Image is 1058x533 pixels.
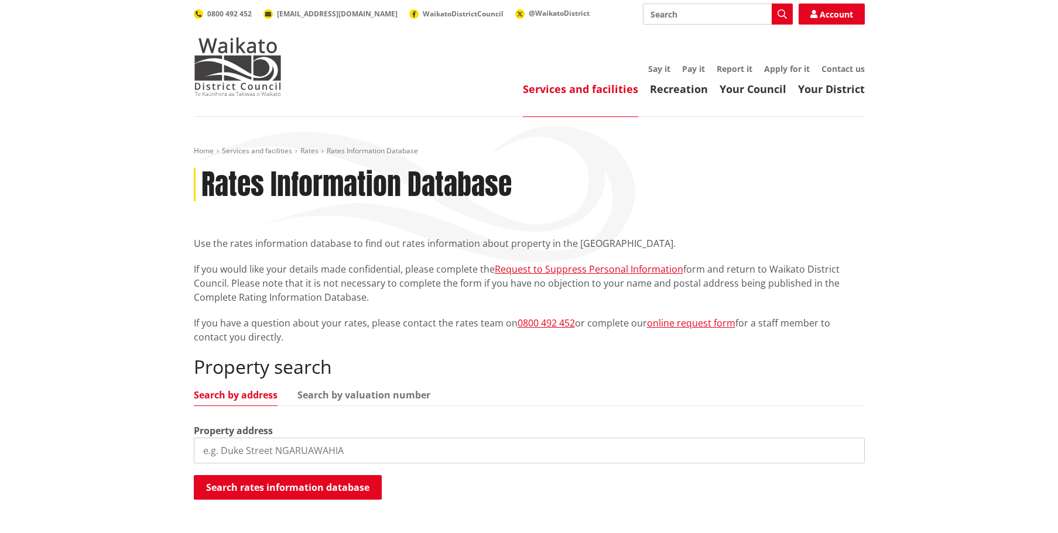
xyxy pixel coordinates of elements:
a: Recreation [650,82,708,96]
h2: Property search [194,356,865,378]
a: Rates [300,146,319,156]
span: Rates Information Database [327,146,418,156]
button: Search rates information database [194,475,382,500]
span: @WaikatoDistrict [529,8,590,18]
a: Home [194,146,214,156]
label: Property address [194,424,273,438]
a: Pay it [682,63,705,74]
a: [EMAIL_ADDRESS][DOMAIN_NAME] [263,9,398,19]
a: 0800 492 452 [194,9,252,19]
img: Waikato District Council - Te Kaunihera aa Takiwaa o Waikato [194,37,282,96]
p: If you have a question about your rates, please contact the rates team on or complete our for a s... [194,316,865,344]
a: Contact us [821,63,865,74]
h1: Rates Information Database [201,168,512,202]
p: If you would like your details made confidential, please complete the form and return to Waikato ... [194,262,865,304]
p: Use the rates information database to find out rates information about property in the [GEOGRAPHI... [194,236,865,250]
a: @WaikatoDistrict [515,8,590,18]
a: Say it [648,63,670,74]
a: Services and facilities [523,82,638,96]
a: Your Council [720,82,786,96]
a: Search by valuation number [297,390,430,400]
a: Report it [717,63,752,74]
input: e.g. Duke Street NGARUAWAHIA [194,438,865,463]
a: Account [799,4,865,25]
a: 0800 492 452 [518,317,575,329]
a: WaikatoDistrictCouncil [409,9,504,19]
input: Search input [643,4,793,25]
a: Request to Suppress Personal Information [495,263,683,276]
nav: breadcrumb [194,146,865,156]
a: Your District [798,82,865,96]
a: Apply for it [764,63,810,74]
span: 0800 492 452 [207,9,252,19]
span: WaikatoDistrictCouncil [423,9,504,19]
a: Search by address [194,390,278,400]
a: Services and facilities [222,146,292,156]
a: online request form [647,317,735,329]
span: [EMAIL_ADDRESS][DOMAIN_NAME] [277,9,398,19]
